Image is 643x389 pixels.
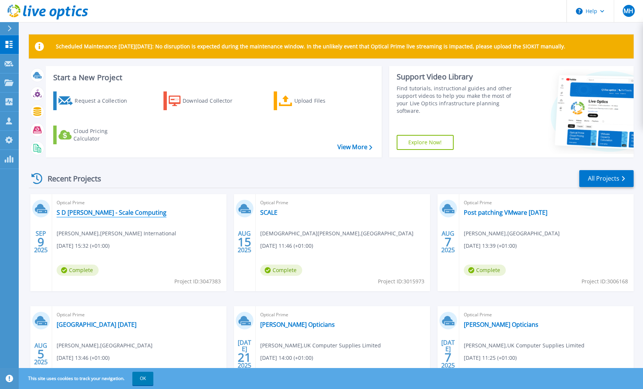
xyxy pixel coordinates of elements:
span: Optical Prime [57,311,222,319]
span: Project ID: 3006168 [582,277,628,286]
span: [PERSON_NAME] , [GEOGRAPHIC_DATA] [464,229,560,238]
p: Scheduled Maintenance [DATE][DATE]: No disruption is expected during the maintenance window. In t... [56,43,565,49]
a: Download Collector [163,91,247,110]
span: Optical Prime [260,311,426,319]
span: 5 [37,351,44,357]
span: 9 [37,239,44,245]
span: [DATE] 13:39 (+01:00) [464,242,517,250]
span: Complete [57,265,99,276]
a: SCALE [260,209,277,216]
span: Project ID: 3015973 [378,277,424,286]
a: Request a Collection [53,91,137,110]
div: SEP 2025 [34,228,48,256]
div: Find tutorials, instructional guides and other support videos to help you make the most of your L... [397,85,520,115]
div: Download Collector [183,93,243,108]
span: [DATE] 13:46 (+01:00) [57,354,109,362]
a: [PERSON_NAME] Opticians [260,321,335,328]
span: This site uses cookies to track your navigation. [21,372,153,385]
a: All Projects [579,170,634,187]
span: Optical Prime [464,199,629,207]
a: Upload Files [274,91,357,110]
span: [PERSON_NAME] , UK Computer Supplies Limited [464,341,585,350]
div: Upload Files [294,93,354,108]
a: [PERSON_NAME] Opticians [464,321,538,328]
span: 7 [445,239,451,245]
span: [DATE] 14:00 (+01:00) [260,354,313,362]
span: [PERSON_NAME] , [PERSON_NAME] International [57,229,176,238]
div: Cloud Pricing Calculator [73,127,133,142]
div: [DATE] 2025 [237,340,252,368]
span: [DATE] 15:32 (+01:00) [57,242,109,250]
button: OK [132,372,153,385]
div: Request a Collection [75,93,135,108]
a: Explore Now! [397,135,454,150]
span: [DATE] 11:46 (+01:00) [260,242,313,250]
a: S D [PERSON_NAME] - Scale Computing [57,209,166,216]
span: [PERSON_NAME] , [GEOGRAPHIC_DATA] [57,341,153,350]
span: Optical Prime [57,199,222,207]
div: Support Video Library [397,72,520,82]
span: [DEMOGRAPHIC_DATA][PERSON_NAME] , [GEOGRAPHIC_DATA] [260,229,414,238]
span: Project ID: 3047383 [174,277,221,286]
span: Optical Prime [260,199,426,207]
a: [GEOGRAPHIC_DATA] [DATE] [57,321,136,328]
span: [PERSON_NAME] , UK Computer Supplies Limited [260,341,381,350]
a: Post patching VMware [DATE] [464,209,547,216]
h3: Start a New Project [53,73,372,82]
a: Cloud Pricing Calculator [53,126,137,144]
div: AUG 2025 [34,340,48,368]
span: Complete [464,265,506,276]
a: View More [337,144,372,151]
span: 15 [238,239,251,245]
div: AUG 2025 [441,228,455,256]
div: AUG 2025 [237,228,252,256]
span: 21 [238,354,251,361]
div: [DATE] 2025 [441,340,455,368]
span: 7 [445,354,451,361]
span: MH [624,8,633,14]
span: Complete [260,265,302,276]
span: [DATE] 11:25 (+01:00) [464,354,517,362]
span: Optical Prime [464,311,629,319]
div: Recent Projects [29,169,111,188]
